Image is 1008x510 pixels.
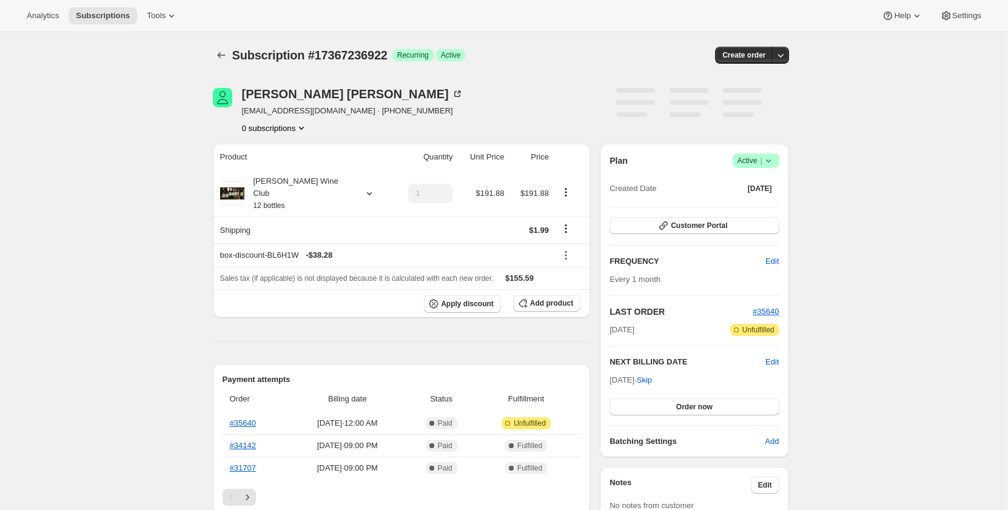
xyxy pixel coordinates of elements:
nav: Pagination [223,489,581,506]
span: No notes from customer [610,501,694,510]
span: Paid [438,441,452,451]
button: Product actions [556,186,576,199]
span: $191.88 [475,189,504,198]
span: $1.99 [529,226,549,235]
span: Analytics [27,11,59,21]
span: Sales tax (if applicable) is not displayed because it is calculated with each new order. [220,274,494,283]
button: Add [758,432,786,451]
h2: Plan [610,155,628,167]
span: Create order [722,50,765,60]
a: #35640 [753,307,779,316]
span: Subscription #17367236922 [232,49,388,62]
div: [PERSON_NAME] [PERSON_NAME] [242,88,463,100]
a: #35640 [230,418,256,428]
span: [DATE] · 12:00 AM [291,417,403,429]
span: Every 1 month [610,275,660,284]
button: Edit [758,252,786,271]
span: Fulfilled [517,441,542,451]
button: Analytics [19,7,66,24]
span: Add product [530,298,573,308]
button: Subscriptions [213,47,230,64]
span: Help [894,11,910,21]
span: Edit [765,255,779,267]
span: Edit [758,480,772,490]
span: Order now [676,402,713,412]
span: [DATE] [610,324,634,336]
span: Status [411,393,471,405]
a: #34142 [230,441,256,450]
button: #35640 [753,306,779,318]
div: box-discount-BL6H1W [220,249,549,261]
button: Shipping actions [556,222,576,235]
button: Edit [751,477,779,494]
span: Apply discount [441,299,494,309]
span: | [760,156,762,166]
small: 12 bottles [254,201,285,210]
h2: LAST ORDER [610,306,753,318]
span: Skip [637,374,652,386]
button: Product actions [242,122,308,134]
button: Skip [630,371,659,390]
h2: FREQUENCY [610,255,765,267]
span: [DATE] [748,184,772,193]
th: Unit Price [456,144,508,170]
span: [EMAIL_ADDRESS][DOMAIN_NAME] · [PHONE_NUMBER] [242,105,463,117]
button: Add product [513,295,580,312]
span: Tools [147,11,166,21]
span: Add [765,435,779,448]
a: #31707 [230,463,256,472]
button: Apply discount [424,295,501,313]
th: Order [223,386,288,412]
span: Subscriptions [76,11,130,21]
span: Active [441,50,461,60]
span: Recurring [397,50,429,60]
span: - $38.28 [306,249,332,261]
span: Active [738,155,774,167]
h2: Payment attempts [223,374,581,386]
span: $155.59 [505,273,534,283]
span: Fulfilled [517,463,542,473]
span: Bernadette Pierce [213,88,232,107]
span: [DATE] · 09:00 PM [291,440,403,452]
button: Order now [610,398,779,415]
span: Billing date [291,393,403,405]
span: [DATE] · [610,375,652,384]
h3: Notes [610,477,751,494]
div: [PERSON_NAME] Wine Club [244,175,354,212]
span: [DATE] · 09:00 PM [291,462,403,474]
span: $191.88 [520,189,549,198]
th: Shipping [213,216,392,243]
button: Create order [715,47,773,64]
th: Quantity [392,144,457,170]
span: Customer Portal [671,221,727,230]
h6: Batching Settings [610,435,765,448]
span: Paid [438,463,452,473]
button: Subscriptions [69,7,137,24]
span: Fulfillment [479,393,573,405]
button: Tools [139,7,185,24]
span: Created Date [610,183,656,195]
th: Price [508,144,552,170]
button: Next [239,489,256,506]
button: Help [875,7,930,24]
button: Edit [765,356,779,368]
span: Unfulfilled [742,325,774,335]
h2: NEXT BILLING DATE [610,356,765,368]
button: Customer Portal [610,217,779,234]
button: [DATE] [741,180,779,197]
span: Paid [438,418,452,428]
span: Settings [952,11,981,21]
th: Product [213,144,392,170]
span: Unfulfilled [514,418,546,428]
button: Settings [933,7,989,24]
